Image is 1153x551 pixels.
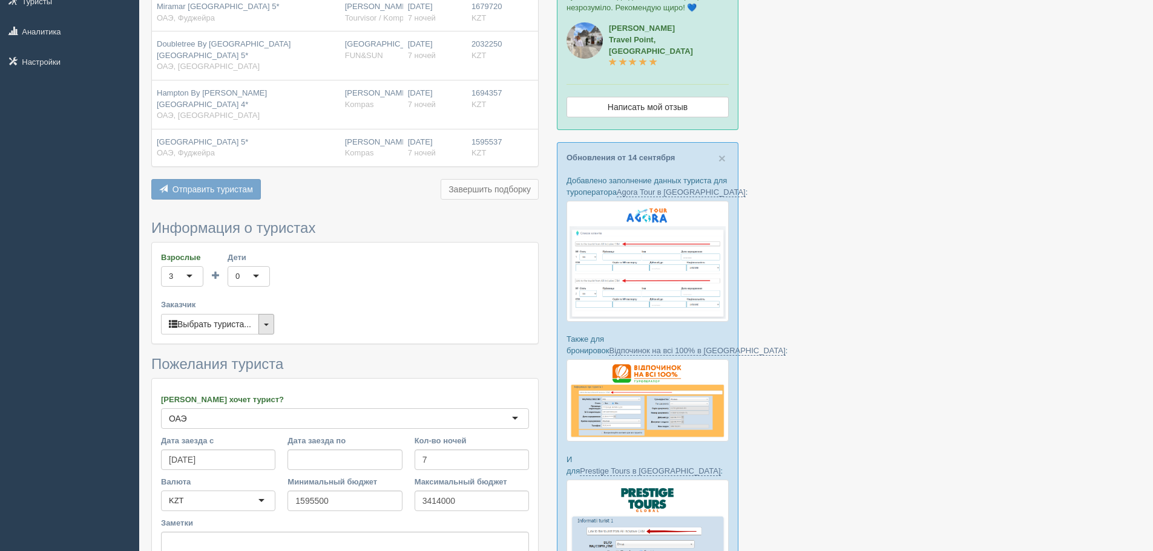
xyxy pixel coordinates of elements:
a: Prestige Tours в [GEOGRAPHIC_DATA] [580,466,720,476]
span: Пожелания туриста [151,356,283,372]
span: 7 ночей [408,100,436,109]
a: Обновления от 14 сентября [567,153,675,162]
button: Отправить туристам [151,179,261,200]
span: 2032250 [471,39,502,48]
label: Валюта [161,476,275,487]
span: FUN&SUN [345,51,383,60]
button: Завершить подборку [441,179,539,200]
label: Заметки [161,517,529,529]
span: 1694357 [471,88,502,97]
input: 7-10 или 7,10,14 [415,449,529,470]
span: KZT [471,100,487,109]
span: Hampton By [PERSON_NAME][GEOGRAPHIC_DATA] 4* [157,88,267,109]
span: Miramar [GEOGRAPHIC_DATA] 5* [157,2,280,11]
label: Максимальный бюджет [415,476,529,487]
label: Дети [228,252,270,263]
p: Добавлено заполнение данных туриста для туроператора : [567,175,729,198]
a: Написать мой отзыв [567,97,729,117]
span: KZT [471,148,487,157]
span: 1595537 [471,137,502,146]
span: Tourvisor / Kompas (KZ) [345,13,430,22]
h3: Информация о туристах [151,220,539,236]
label: Дата заезда с [161,435,275,446]
div: [DATE] [408,137,462,159]
div: [PERSON_NAME] [345,1,398,24]
span: × [718,151,726,165]
span: Kompas [345,100,374,109]
div: [PERSON_NAME] [345,88,398,110]
div: 0 [235,270,240,282]
div: [PERSON_NAME] [345,137,398,159]
div: [DATE] [408,39,462,61]
span: Kompas [345,148,374,157]
p: Также для бронировок : [567,333,729,356]
div: [GEOGRAPHIC_DATA] [345,39,398,61]
span: 7 ночей [408,51,436,60]
label: Заказчик [161,299,529,310]
span: 7 ночей [408,13,436,22]
span: KZT [471,13,487,22]
span: [GEOGRAPHIC_DATA] 5* [157,137,248,146]
a: Agora Tour в [GEOGRAPHIC_DATA] [617,187,746,197]
span: KZT [471,51,487,60]
span: 1679720 [471,2,502,11]
a: Відпочинок на всі 100% в [GEOGRAPHIC_DATA] [609,346,785,356]
div: [DATE] [408,88,462,110]
a: [PERSON_NAME]Travel Point, [GEOGRAPHIC_DATA] [609,24,693,67]
div: ОАЭ [169,412,187,425]
span: ОАЭ, [GEOGRAPHIC_DATA] [157,111,260,120]
label: Дата заезда по [287,435,402,446]
span: ОАЭ, [GEOGRAPHIC_DATA] [157,62,260,71]
div: KZT [169,495,184,507]
img: otdihnavse100--%D1%84%D0%BE%D1%80%D0%BC%D0%B0-%D0%B1%D1%80%D0%BE%D0%BD%D0%B8%D1%80%D0%BE%D0%B2%D0... [567,359,729,442]
span: Doubletree By [GEOGRAPHIC_DATA] [GEOGRAPHIC_DATA] 5* [157,39,291,60]
img: agora-tour-%D1%84%D0%BE%D1%80%D0%BC%D0%B0-%D0%B1%D1%80%D0%BE%D0%BD%D1%8E%D0%B2%D0%B0%D0%BD%D0%BD%... [567,201,729,322]
label: Кол-во ночей [415,435,529,446]
p: И для : [567,454,729,477]
div: 3 [169,270,173,282]
div: [DATE] [408,1,462,24]
span: 7 ночей [408,148,436,157]
button: Close [718,152,726,165]
button: Выбрать туриста... [161,314,259,334]
span: ОАЭ, Фуджейра [157,13,215,22]
label: Минимальный бюджет [287,476,402,487]
label: [PERSON_NAME] хочет турист? [161,394,529,405]
span: ОАЭ, Фуджейра [157,148,215,157]
label: Взрослые [161,252,203,263]
span: Отправить туристам [172,184,253,194]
